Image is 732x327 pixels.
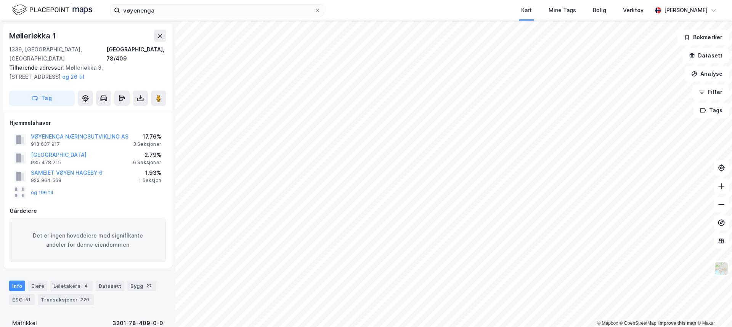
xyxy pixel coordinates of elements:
div: 1.93% [139,168,161,177]
div: [GEOGRAPHIC_DATA], 78/409 [106,45,166,63]
img: Z [714,261,729,276]
div: 4 [82,282,90,290]
button: Analyse [685,66,729,81]
div: 1 Seksjon [139,177,161,183]
div: Leietakere [50,281,93,291]
div: Transaksjoner [38,294,94,305]
a: Improve this map [658,321,696,326]
div: 27 [145,282,153,290]
div: ESG [9,294,35,305]
div: Verktøy [623,6,644,15]
div: Møllerløkka 3, [STREET_ADDRESS] [9,63,160,81]
div: 913 637 917 [31,141,60,147]
div: Det er ingen hovedeiere med signifikante andeler for denne eiendommen [10,219,166,262]
div: Bygg [127,281,156,291]
div: 2.79% [133,150,161,160]
div: 6 Seksjoner [133,160,161,166]
div: Mine Tags [549,6,576,15]
div: 923 964 568 [31,177,61,183]
div: Datasett [96,281,124,291]
div: 220 [79,296,91,303]
div: [PERSON_NAME] [664,6,708,15]
div: 1339, [GEOGRAPHIC_DATA], [GEOGRAPHIC_DATA] [9,45,106,63]
a: OpenStreetMap [620,321,657,326]
img: logo.f888ab2527a4732fd821a326f86c7f29.svg [12,3,92,17]
div: 51 [24,296,32,303]
div: 17.76% [133,132,161,141]
div: Møllerløkka 1 [9,30,57,42]
button: Filter [692,85,729,100]
button: Bokmerker [677,30,729,45]
div: Bolig [593,6,606,15]
div: Gårdeiere [10,206,166,215]
button: Datasett [682,48,729,63]
a: Mapbox [597,321,618,326]
span: Tilhørende adresser: [9,64,66,71]
button: Tag [9,91,75,106]
div: Info [9,281,25,291]
div: Hjemmelshaver [10,118,166,128]
div: 935 478 715 [31,160,61,166]
div: Eiere [28,281,47,291]
div: Kart [521,6,532,15]
iframe: Chat Widget [694,290,732,327]
div: 3 Seksjoner [133,141,161,147]
input: Søk på adresse, matrikkel, gårdeiere, leietakere eller personer [120,5,315,16]
button: Tags [693,103,729,118]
